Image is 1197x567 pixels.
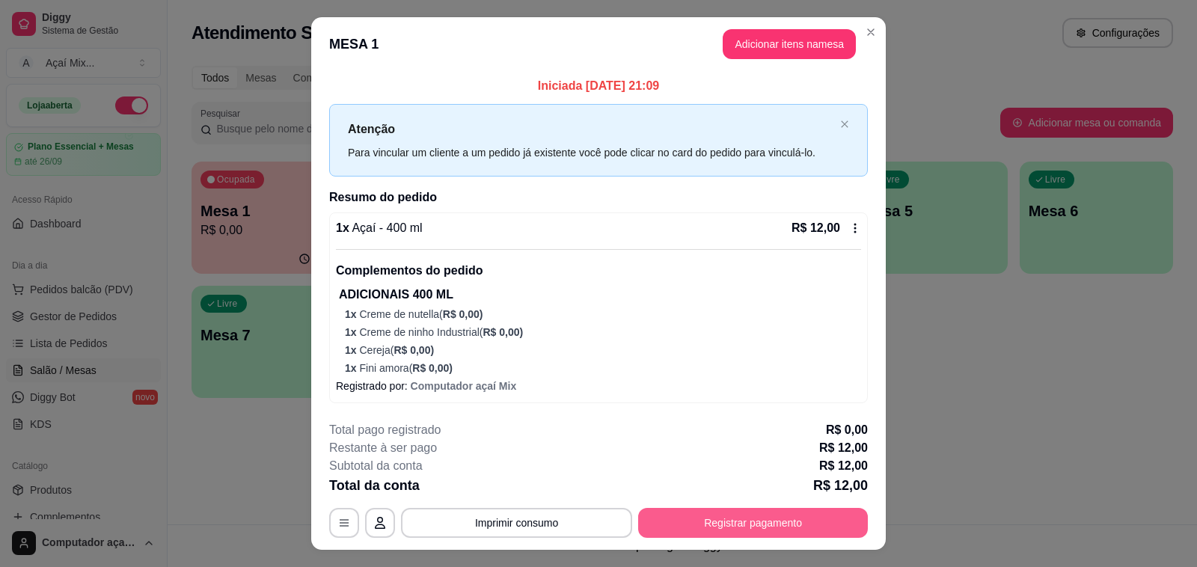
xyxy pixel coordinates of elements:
[394,344,434,356] span: R$ 0,00 )
[813,475,868,496] p: R$ 12,00
[819,457,868,475] p: R$ 12,00
[345,325,861,340] p: Creme de ninho Industrial (
[345,344,359,356] span: 1 x
[345,307,861,322] p: Creme de nutella (
[412,362,453,374] span: R$ 0,00 )
[311,17,886,71] header: MESA 1
[336,262,861,280] p: Complementos do pedido
[345,343,861,358] p: Cereja (
[345,326,359,338] span: 1 x
[339,286,861,304] p: ADICIONAIS 400 ML
[819,439,868,457] p: R$ 12,00
[329,189,868,206] h2: Resumo do pedido
[345,361,861,376] p: Fini amora (
[329,475,420,496] p: Total da conta
[336,219,423,237] p: 1 x
[483,326,523,338] span: R$ 0,00 )
[329,77,868,95] p: Iniciada [DATE] 21:09
[345,362,359,374] span: 1 x
[349,221,423,234] span: Açaí - 400 ml
[792,219,840,237] p: R$ 12,00
[859,20,883,44] button: Close
[345,308,359,320] span: 1 x
[329,439,437,457] p: Restante à ser pago
[840,120,849,129] button: close
[329,421,441,439] p: Total pago registrado
[348,144,834,161] div: Para vincular um cliente a um pedido já existente você pode clicar no card do pedido para vinculá...
[348,120,834,138] p: Atenção
[329,457,423,475] p: Subtotal da conta
[401,508,632,538] button: Imprimir consumo
[411,380,517,392] span: Computador açaí Mix
[723,29,856,59] button: Adicionar itens namesa
[336,378,861,393] p: Registrado por:
[638,508,868,538] button: Registrar pagamento
[826,421,868,439] p: R$ 0,00
[443,308,483,320] span: R$ 0,00 )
